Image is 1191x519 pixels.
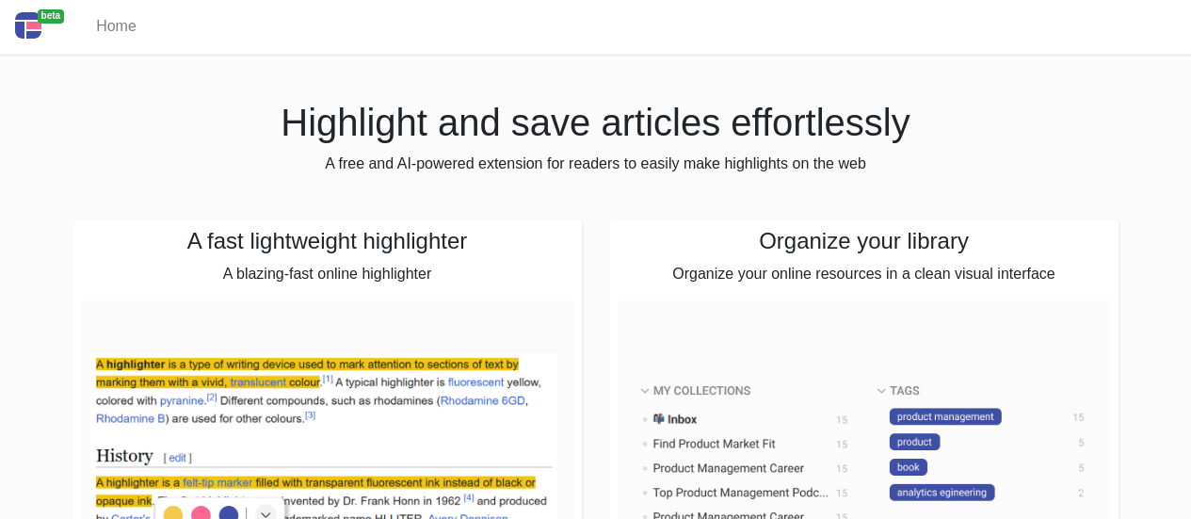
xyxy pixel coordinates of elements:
img: Centroly [15,12,41,39]
span: beta [38,9,65,24]
h4: A fast lightweight highlighter [81,228,574,255]
a: beta [15,8,73,46]
h1: Highlight and save articles effortlessly [73,100,1119,145]
p: A free and AI-powered extension for readers to easily make highlights on the web [73,153,1119,175]
a: Home [89,8,144,45]
h4: Organize your library [618,228,1111,255]
p: Organize your online resources in a clean visual interface [618,263,1111,285]
p: A blazing-fast online highlighter [81,263,574,285]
